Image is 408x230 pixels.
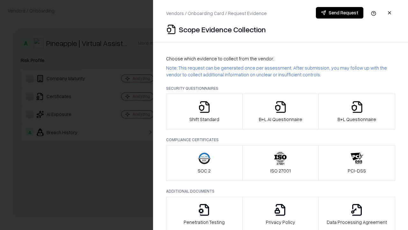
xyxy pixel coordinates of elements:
p: Additional Documents [166,188,395,194]
p: SOC 2 [198,167,211,174]
p: Scope Evidence Collection [179,24,266,34]
p: Data Processing Agreement [327,219,387,226]
p: Compliance Certificates [166,137,395,142]
button: Shift Standard [166,94,243,129]
button: SOC 2 [166,145,243,181]
p: Privacy Policy [266,219,295,226]
p: Choose which evidence to collect from the vendor: [166,55,395,62]
button: B+L Questionnaire [318,94,395,129]
p: PCI-DSS [348,167,366,174]
p: Shift Standard [189,116,219,123]
button: Send Request [316,7,363,19]
p: Note: This request can be generated once per assessment. After submission, you may follow up with... [166,65,395,78]
p: Vendors / Onboarding Card / Request Evidence [166,10,267,17]
p: Penetration Testing [184,219,225,226]
button: B+L AI Questionnaire [242,94,319,129]
button: ISO 27001 [242,145,319,181]
p: ISO 27001 [270,167,291,174]
p: Security Questionnaires [166,86,395,91]
p: B+L AI Questionnaire [259,116,302,123]
button: PCI-DSS [318,145,395,181]
p: B+L Questionnaire [338,116,376,123]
